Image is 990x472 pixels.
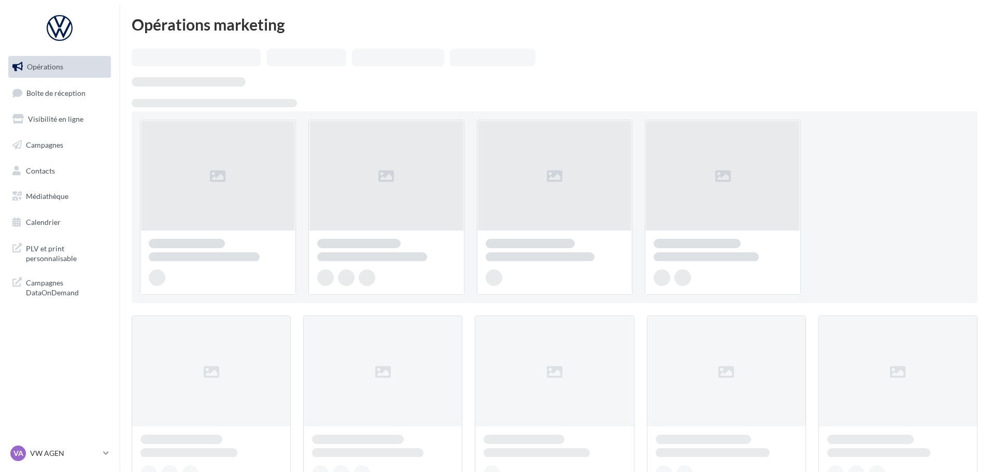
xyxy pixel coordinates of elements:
a: Médiathèque [6,185,113,207]
span: Campagnes [26,140,63,149]
span: Contacts [26,166,55,175]
a: Campagnes DataOnDemand [6,271,113,302]
a: VA VW AGEN [8,444,111,463]
a: Calendrier [6,211,113,233]
a: Campagnes [6,134,113,156]
a: PLV et print personnalisable [6,237,113,268]
a: Opérations [6,56,113,78]
span: Médiathèque [26,192,68,201]
span: Campagnes DataOnDemand [26,276,107,298]
span: Calendrier [26,218,61,226]
span: VA [13,448,23,459]
a: Visibilité en ligne [6,108,113,130]
span: Visibilité en ligne [28,115,83,123]
a: Contacts [6,160,113,182]
span: PLV et print personnalisable [26,241,107,264]
span: Boîte de réception [26,88,86,97]
a: Boîte de réception [6,82,113,104]
p: VW AGEN [30,448,99,459]
div: Opérations marketing [132,17,978,32]
span: Opérations [27,62,63,71]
